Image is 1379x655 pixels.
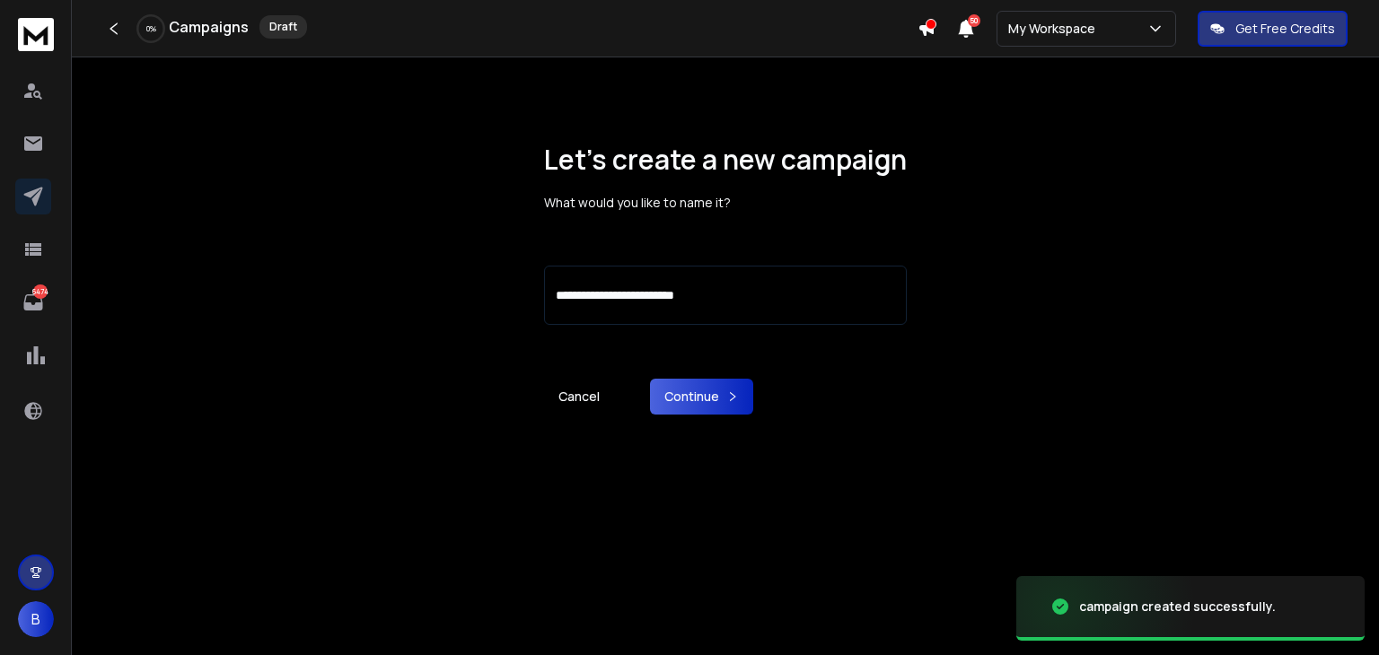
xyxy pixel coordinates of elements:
[1008,20,1102,38] p: My Workspace
[544,194,907,212] p: What would you like to name it?
[1198,11,1348,47] button: Get Free Credits
[146,23,156,34] p: 0 %
[544,144,907,176] h1: Let’s create a new campaign
[1235,20,1335,38] p: Get Free Credits
[650,379,753,415] button: Continue
[1079,598,1276,616] div: campaign created successfully.
[18,601,54,637] button: B
[169,16,249,38] h1: Campaigns
[15,284,51,320] a: 6474
[968,14,980,27] span: 50
[18,18,54,51] img: logo
[544,379,614,415] a: Cancel
[33,284,48,299] p: 6474
[259,15,307,39] div: Draft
